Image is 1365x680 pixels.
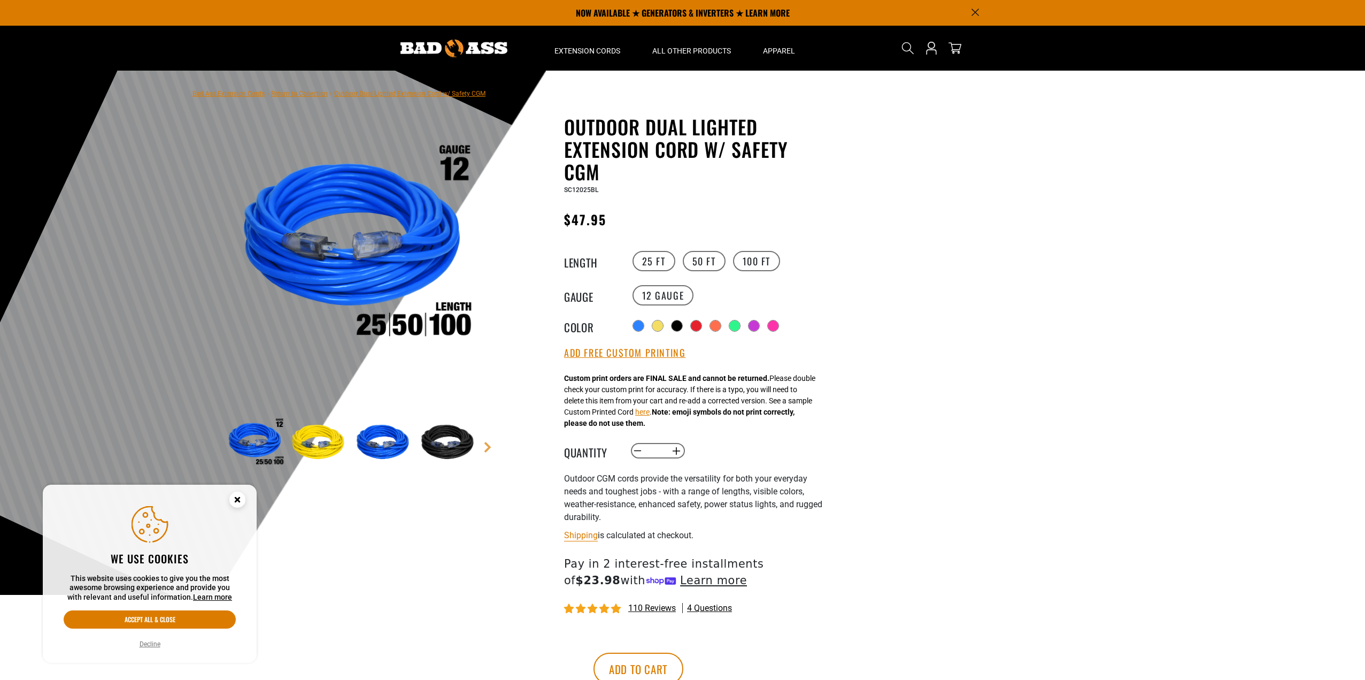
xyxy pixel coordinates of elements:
label: Quantity [564,444,618,458]
div: is calculated at checkout. [564,528,826,543]
button: here [635,407,650,418]
label: 100 FT [733,251,781,271]
span: 4.81 stars [564,604,623,614]
summary: Apparel [747,26,811,71]
a: Bad Ass Extension Cords [192,90,265,97]
legend: Color [564,319,618,333]
span: Outdoor CGM cords provide the versatility for both your everyday needs and toughest jobs - with a... [564,473,822,522]
label: 25 FT [633,251,675,271]
span: Outdoor Dual Lighted Extension Cord w/ Safety CGM [334,90,485,97]
span: Extension Cords [554,46,620,56]
summary: Search [899,40,916,57]
span: 110 reviews [628,603,676,613]
button: Decline [136,639,164,650]
strong: Note: emoji symbols do not print correctly, please do not use them. [564,408,795,427]
label: 12 Gauge [633,285,694,305]
span: 4 questions [687,602,732,614]
p: This website uses cookies to give you the most awesome browsing experience and provide you with r... [64,574,236,602]
a: Learn more [193,593,232,601]
span: SC12025BL [564,186,598,194]
a: Shipping [564,530,598,540]
summary: Extension Cords [538,26,636,71]
img: Bad Ass Extension Cords [400,40,507,57]
summary: All Other Products [636,26,747,71]
span: › [267,90,269,97]
img: Yellow [289,412,351,474]
nav: breadcrumbs [192,87,485,100]
span: $47.95 [564,210,606,229]
legend: Gauge [564,288,618,302]
legend: Length [564,254,618,268]
h2: We use cookies [64,552,236,566]
a: Return to Collection [271,90,328,97]
a: Next [482,442,493,453]
aside: Cookie Consent [43,485,257,663]
button: Add Free Custom Printing [564,347,685,359]
h1: Outdoor Dual Lighted Extension Cord w/ Safety CGM [564,116,826,183]
button: Accept all & close [64,610,236,629]
label: 50 FT [683,251,726,271]
span: › [330,90,332,97]
span: All Other Products [652,46,731,56]
img: Blue [353,412,415,474]
img: Black [418,412,480,474]
div: Please double check your custom print for accuracy. If there is a typo, you will need to delete t... [564,373,815,429]
span: Apparel [763,46,795,56]
strong: Custom print orders are FINAL SALE and cannot be returned. [564,374,769,383]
